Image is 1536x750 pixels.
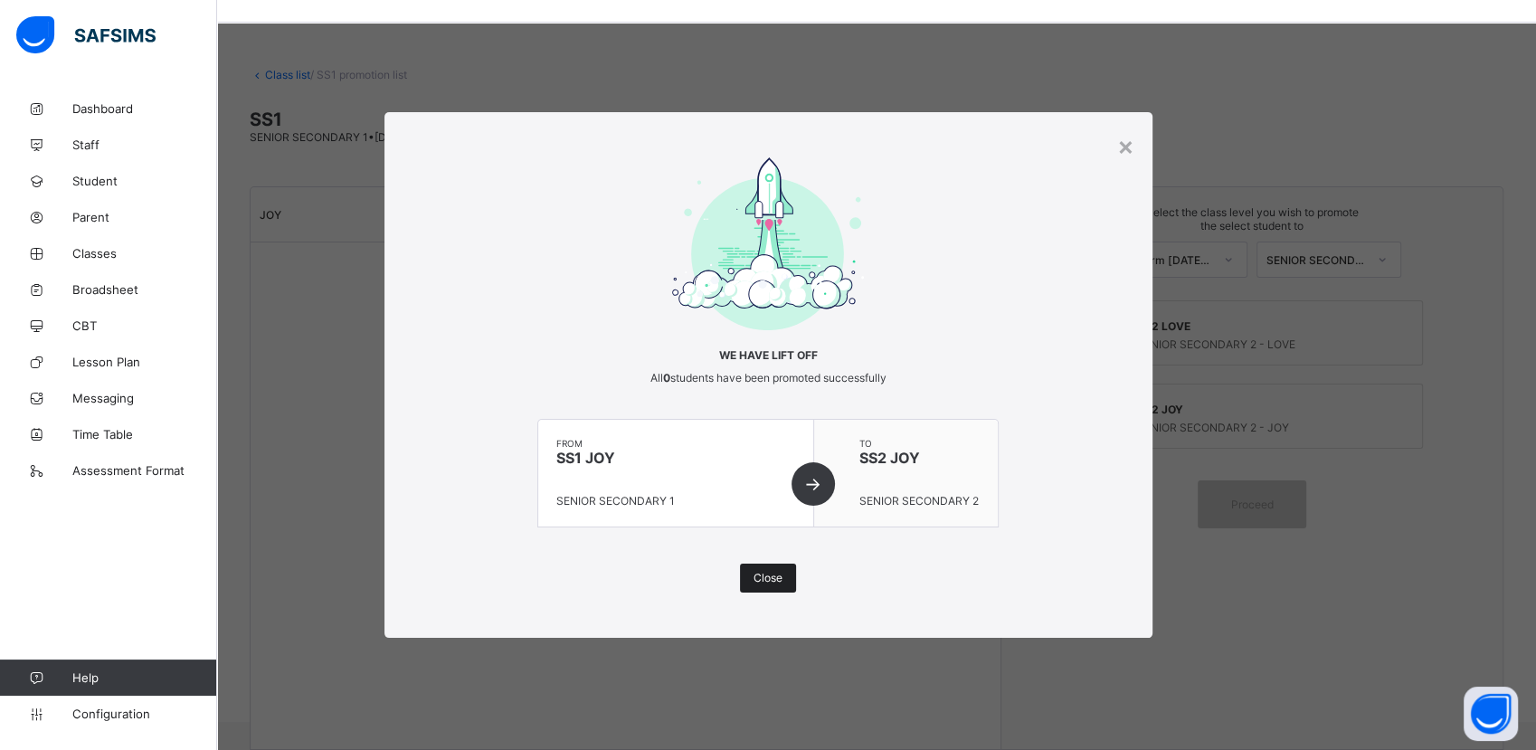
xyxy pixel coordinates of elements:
span: SS2 JOY [859,449,980,467]
div: × [1117,130,1134,161]
span: We have lift off [537,348,998,362]
span: CBT [72,318,217,333]
img: take-off-complete.1ce1a4aa937d04e8611fc73cc7ee0ef8.svg [672,157,864,330]
span: Dashboard [72,101,217,116]
span: Classes [72,246,217,261]
button: Open asap [1464,687,1518,741]
span: SS1 JOY [556,449,794,467]
span: Help [72,670,216,685]
span: to [859,438,980,449]
span: All students have been promoted successfully [649,371,886,384]
span: Student [72,174,217,188]
span: Close [754,571,782,584]
span: Time Table [72,427,217,441]
b: 0 [662,371,669,384]
span: Assessment Format [72,463,217,478]
span: from [556,438,794,449]
span: Lesson Plan [72,355,217,369]
span: SENIOR SECONDARY 2 [859,494,979,508]
span: Messaging [72,391,217,405]
span: Staff [72,138,217,152]
span: Configuration [72,707,216,721]
img: safsims [16,16,156,54]
span: Parent [72,210,217,224]
span: Broadsheet [72,282,217,297]
span: SENIOR SECONDARY 1 [556,494,675,508]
